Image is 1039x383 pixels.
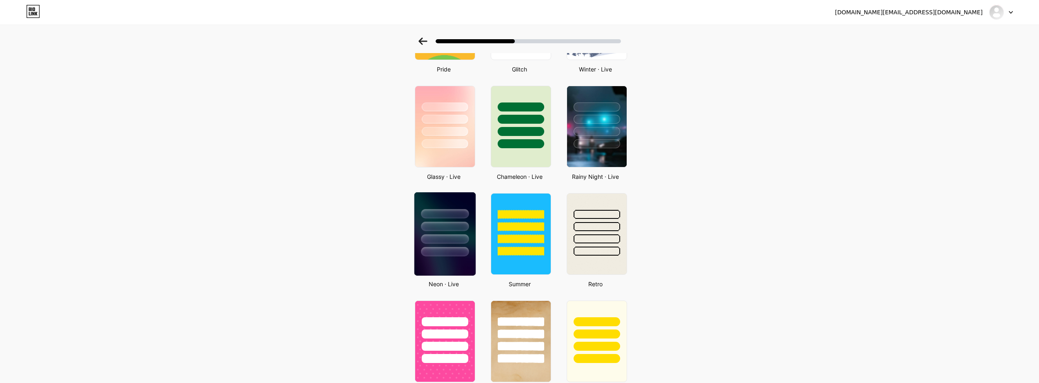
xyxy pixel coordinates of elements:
[412,172,475,181] div: Glassy · Live
[412,65,475,73] div: Pride
[488,65,551,73] div: Glitch
[414,192,475,276] img: neon.jpg
[412,280,475,288] div: Neon · Live
[564,172,627,181] div: Rainy Night · Live
[564,65,627,73] div: Winter · Live
[835,8,983,17] div: [DOMAIN_NAME][EMAIL_ADDRESS][DOMAIN_NAME]
[488,280,551,288] div: Summer
[564,280,627,288] div: Retro
[488,172,551,181] div: Chameleon · Live
[989,4,1004,20] img: cespedescorp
